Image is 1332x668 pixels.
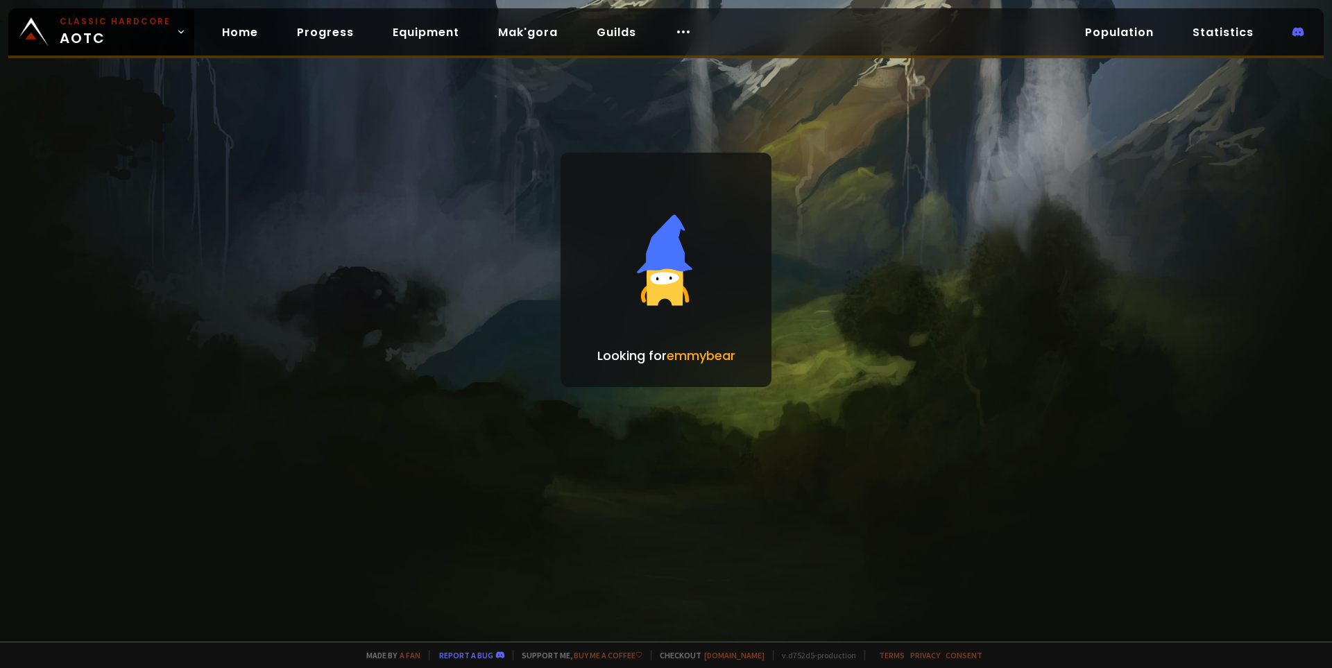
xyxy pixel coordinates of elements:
a: Buy me a coffee [574,650,642,660]
a: Consent [946,650,982,660]
a: Mak'gora [487,18,569,46]
a: Home [211,18,269,46]
span: Checkout [651,650,765,660]
a: Privacy [910,650,940,660]
a: Progress [286,18,365,46]
span: AOTC [60,15,171,49]
a: Terms [879,650,905,660]
a: Classic HardcoreAOTC [8,8,194,55]
a: Guilds [586,18,647,46]
a: Population [1074,18,1165,46]
a: [DOMAIN_NAME] [704,650,765,660]
p: Looking for [597,346,735,365]
a: Statistics [1181,18,1265,46]
span: Made by [358,650,420,660]
a: Report a bug [439,650,493,660]
small: Classic Hardcore [60,15,171,28]
a: a fan [400,650,420,660]
span: Support me, [513,650,642,660]
a: Equipment [382,18,470,46]
span: emmybear [667,347,735,364]
span: v. d752d5 - production [773,650,856,660]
